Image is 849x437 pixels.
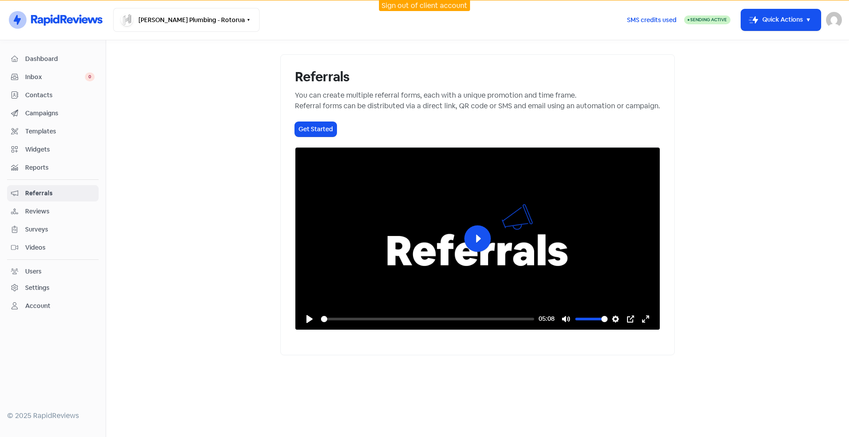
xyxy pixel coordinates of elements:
[684,15,730,25] a: Sending Active
[7,185,99,201] a: Referrals
[113,8,260,32] button: [PERSON_NAME] Plumbing - Rotorua
[7,105,99,122] a: Campaigns
[741,9,821,30] button: Quick Actions
[826,12,842,28] img: User
[302,312,317,326] button: Play
[295,122,337,137] button: Get Started
[7,221,99,238] a: Surveys
[25,54,95,64] span: Dashboard
[7,203,99,220] a: Reviews
[690,17,727,23] span: Sending Active
[627,15,677,25] span: SMS credits used
[25,163,95,172] span: Reports
[7,410,99,421] div: © 2025 RapidReviews
[25,145,95,154] span: Widgets
[25,301,50,311] div: Account
[464,225,491,252] button: Play
[25,127,95,136] span: Templates
[620,15,684,24] a: SMS credits used
[295,90,660,111] div: You can create multiple referral forms, each with a unique promotion and time frame. Referral for...
[25,283,50,293] div: Settings
[7,123,99,140] a: Templates
[539,314,555,324] div: Current time
[85,72,95,81] span: 0
[25,109,95,118] span: Campaigns
[25,207,95,216] span: Reviews
[7,298,99,314] a: Account
[25,267,42,276] div: Users
[321,315,534,323] input: Seek
[25,243,95,252] span: Videos
[575,315,608,323] input: Volume
[7,160,99,176] a: Reports
[25,72,85,82] span: Inbox
[25,91,95,100] span: Contacts
[7,239,99,256] a: Videos
[7,87,99,103] a: Contacts
[25,189,95,198] span: Referrals
[382,1,467,10] a: Sign out of client account
[25,225,95,234] span: Surveys
[295,69,660,85] h1: Referrals
[7,263,99,280] a: Users
[7,141,99,158] a: Widgets
[7,51,99,67] a: Dashboard
[7,280,99,296] a: Settings
[7,69,99,85] a: Inbox 0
